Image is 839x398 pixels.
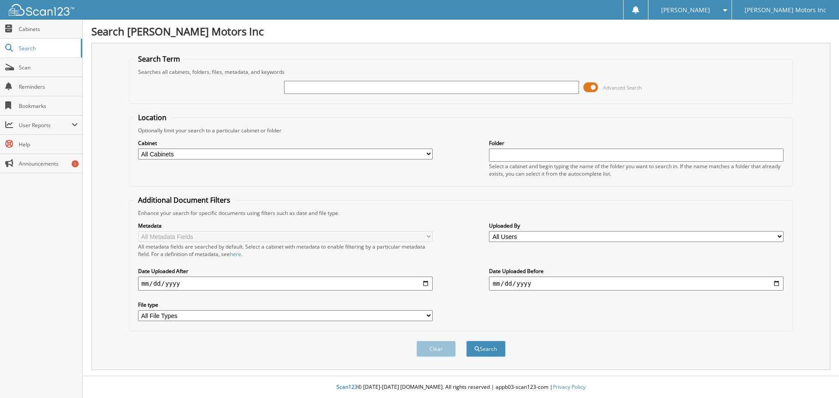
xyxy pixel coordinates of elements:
span: [PERSON_NAME] [661,7,710,13]
span: Help [19,141,78,148]
input: start [138,277,433,291]
button: Clear [416,341,456,357]
label: Metadata [138,222,433,229]
img: scan123-logo-white.svg [9,4,74,16]
div: © [DATE]-[DATE] [DOMAIN_NAME]. All rights reserved | appb03-scan123-com | [83,377,839,398]
button: Search [466,341,506,357]
legend: Additional Document Filters [134,195,235,205]
span: [PERSON_NAME] Motors Inc [745,7,826,13]
label: Uploaded By [489,222,784,229]
div: Optionally limit your search to a particular cabinet or folder [134,127,788,134]
span: Search [19,45,76,52]
span: Scan [19,64,78,71]
a: Privacy Policy [553,383,586,391]
div: Enhance your search for specific documents using filters such as date and file type. [134,209,788,217]
label: Folder [489,139,784,147]
label: Date Uploaded Before [489,267,784,275]
span: Reminders [19,83,78,90]
label: Date Uploaded After [138,267,433,275]
span: Scan123 [336,383,357,391]
label: Cabinet [138,139,433,147]
a: here [230,250,241,258]
span: User Reports [19,121,72,129]
span: Advanced Search [603,84,642,91]
h1: Search [PERSON_NAME] Motors Inc [91,24,830,38]
span: Bookmarks [19,102,78,110]
legend: Location [134,113,171,122]
span: Announcements [19,160,78,167]
legend: Search Term [134,54,184,64]
input: end [489,277,784,291]
label: File type [138,301,433,308]
span: Cabinets [19,25,78,33]
div: All metadata fields are searched by default. Select a cabinet with metadata to enable filtering b... [138,243,433,258]
div: Searches all cabinets, folders, files, metadata, and keywords [134,68,788,76]
div: Select a cabinet and begin typing the name of the folder you want to search in. If the name match... [489,163,784,177]
div: 1 [72,160,79,167]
